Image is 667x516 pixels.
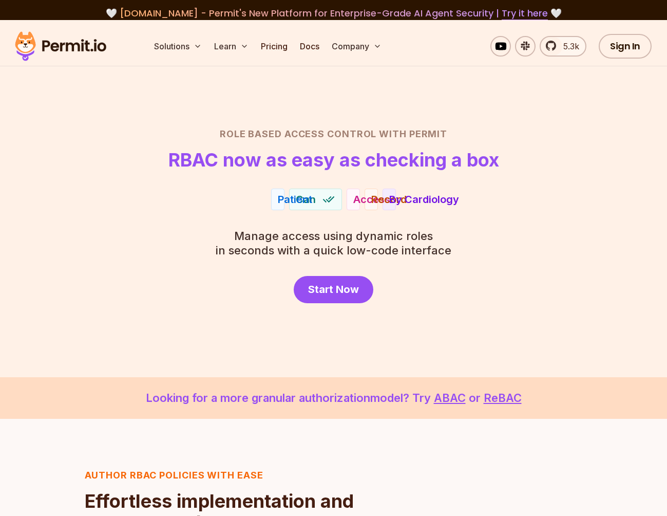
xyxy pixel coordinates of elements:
a: Docs [296,36,323,57]
span: Manage access using dynamic roles [216,229,451,243]
div: 🤍 🤍 [25,6,642,21]
h2: Role Based Access Control [25,127,642,141]
div: Record [371,192,407,207]
a: Pricing [257,36,292,57]
span: [DOMAIN_NAME] - Permit's New Platform for Enterprise-Grade AI Agent Security | [120,7,548,20]
span: Start Now [308,282,359,297]
p: Looking for a more granular authorization model? Try or [25,390,642,407]
div: Patient [278,192,312,207]
h1: RBAC now as easy as checking a box [168,150,499,170]
button: Learn [210,36,253,57]
a: Try it here [502,7,548,20]
a: ABAC [434,391,466,404]
button: Company [328,36,386,57]
span: with Permit [379,127,447,141]
p: in seconds with a quick low-code interface [216,229,451,257]
a: Sign In [599,34,652,59]
button: Solutions [150,36,206,57]
a: Start Now [294,276,373,303]
img: Permit logo [10,29,111,64]
div: Access [353,192,390,207]
h3: Author RBAC POLICIES with EASE [85,468,365,483]
div: By Cardiology [389,192,459,207]
a: ReBAC [484,391,522,404]
a: 5.3k [540,36,586,57]
span: 5.3k [557,40,579,52]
